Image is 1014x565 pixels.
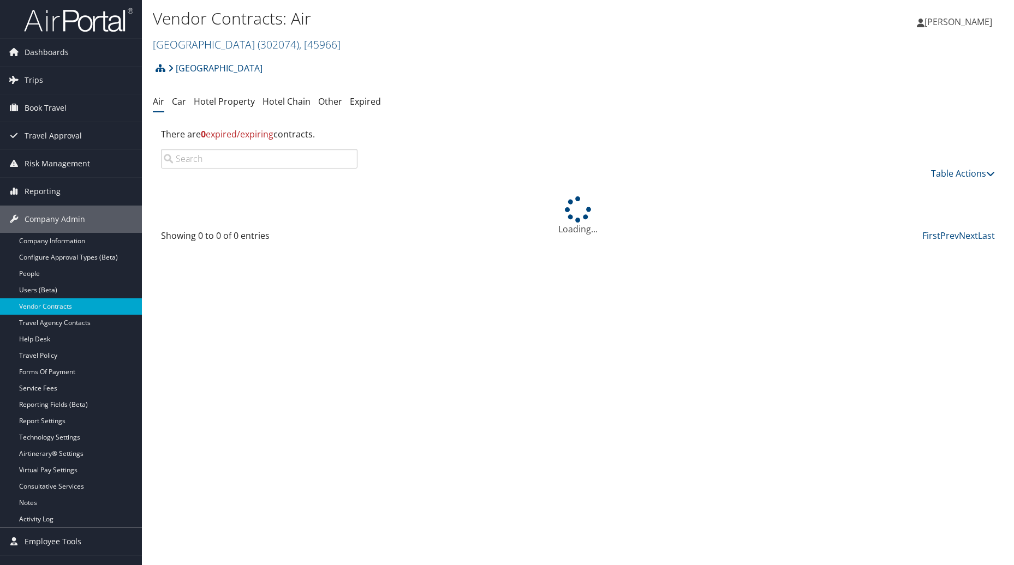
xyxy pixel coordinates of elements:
[924,16,992,28] span: [PERSON_NAME]
[153,196,1003,236] div: Loading...
[153,95,164,107] a: Air
[25,94,67,122] span: Book Travel
[299,37,341,52] span: , [ 45966 ]
[350,95,381,107] a: Expired
[263,95,311,107] a: Hotel Chain
[931,167,995,179] a: Table Actions
[258,37,299,52] span: ( 302074 )
[153,119,1003,149] div: There are contracts.
[194,95,255,107] a: Hotel Property
[25,39,69,66] span: Dashboards
[172,95,186,107] a: Car
[25,178,61,205] span: Reporting
[153,7,720,30] h1: Vendor Contracts: Air
[201,128,273,140] span: expired/expiring
[917,5,1003,38] a: [PERSON_NAME]
[25,150,90,177] span: Risk Management
[25,206,85,233] span: Company Admin
[153,37,341,52] a: [GEOGRAPHIC_DATA]
[24,7,133,33] img: airportal-logo.png
[25,528,81,555] span: Employee Tools
[25,67,43,94] span: Trips
[318,95,342,107] a: Other
[161,229,357,248] div: Showing 0 to 0 of 0 entries
[959,230,978,242] a: Next
[168,57,263,79] a: [GEOGRAPHIC_DATA]
[940,230,959,242] a: Prev
[201,128,206,140] strong: 0
[161,149,357,169] input: Search
[922,230,940,242] a: First
[978,230,995,242] a: Last
[25,122,82,149] span: Travel Approval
